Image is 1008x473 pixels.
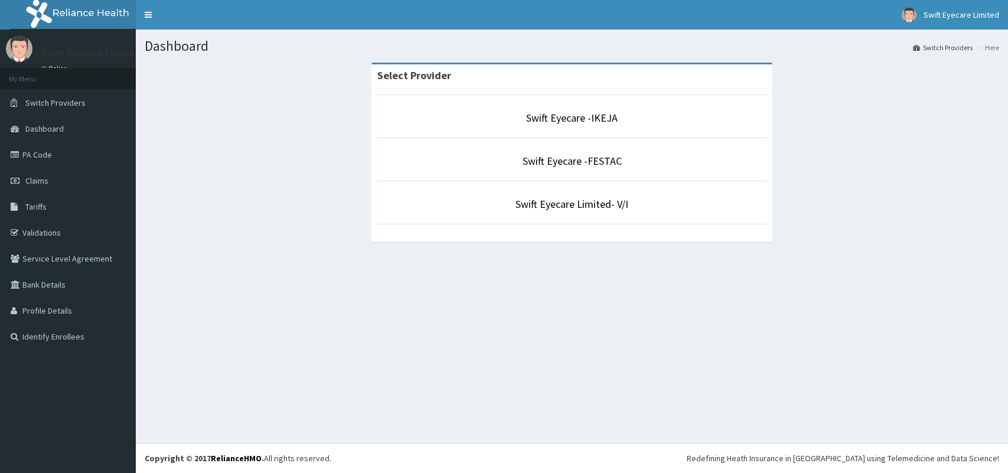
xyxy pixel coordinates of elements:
a: Switch Providers [913,43,973,53]
strong: Copyright © 2017 . [145,453,264,464]
a: RelianceHMO [211,453,262,464]
a: Swift Eyecare Limited- V/I [516,197,628,211]
a: Swift Eyecare -IKEJA [526,111,618,125]
img: User Image [6,35,32,62]
p: Swift Eyecare Limited [41,48,141,58]
strong: Select Provider [377,68,451,82]
span: Swift Eyecare Limited [924,9,999,20]
span: Dashboard [25,123,64,134]
a: Swift Eyecare -FESTAC [523,154,622,168]
li: Here [974,43,999,53]
div: Redefining Heath Insurance in [GEOGRAPHIC_DATA] using Telemedicine and Data Science! [687,452,999,464]
a: Online [41,64,70,73]
img: User Image [902,8,916,22]
footer: All rights reserved. [136,443,1008,473]
span: Tariffs [25,201,47,212]
h1: Dashboard [145,38,999,54]
span: Claims [25,175,48,186]
span: Switch Providers [25,97,86,108]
